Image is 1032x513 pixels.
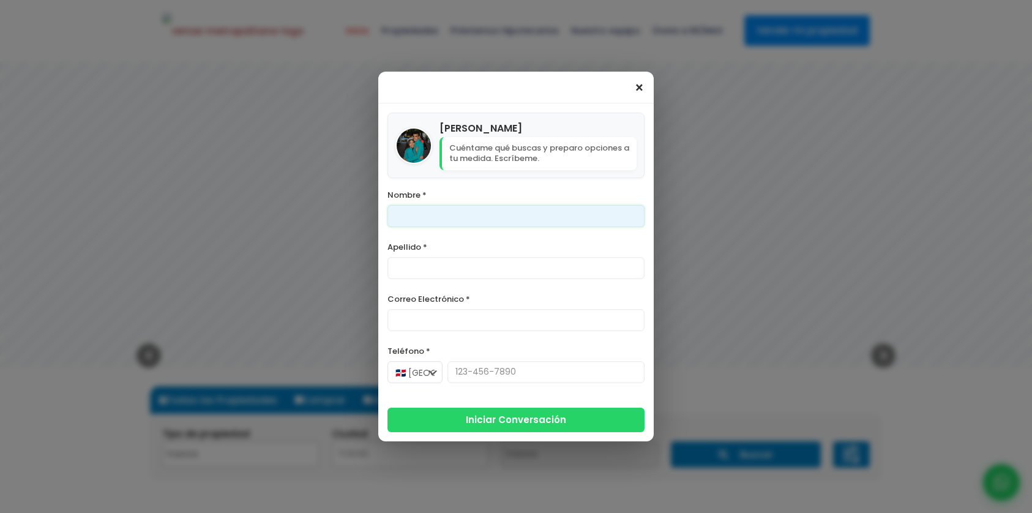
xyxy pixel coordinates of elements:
[447,361,645,383] input: 123-456-7890
[387,239,645,255] label: Apellido *
[387,187,645,203] label: Nombre *
[387,408,645,432] button: Iniciar Conversación
[387,291,645,307] label: Correo Electrónico *
[634,81,645,95] span: ×
[439,121,637,136] h4: [PERSON_NAME]
[387,343,645,359] label: Teléfono *
[439,137,637,170] p: Cuéntame qué buscas y preparo opciones a tu medida. Escríbeme.
[397,129,431,163] img: Bryan Antonio Taveras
